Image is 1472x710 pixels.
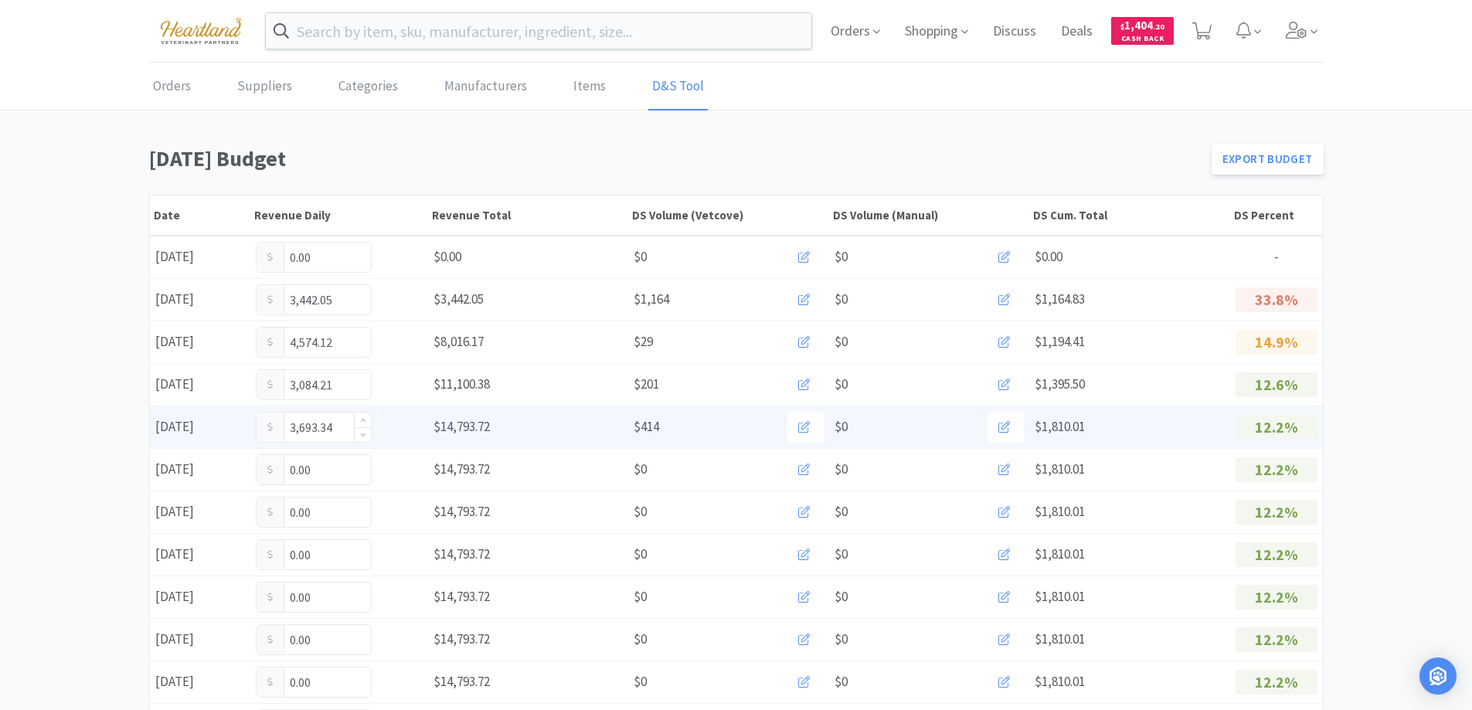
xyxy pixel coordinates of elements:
div: [DATE] [150,454,250,485]
a: Deals [1055,25,1099,39]
span: $ [1120,22,1124,32]
p: - [1236,246,1317,267]
span: Cash Back [1120,35,1164,45]
span: . 20 [1153,22,1164,32]
div: [DATE] [150,369,250,400]
div: DS Volume (Vetcove) [632,208,825,223]
span: $0 [634,459,647,480]
span: $14,793.72 [433,460,490,477]
span: $0 [835,586,848,607]
span: $0 [835,671,848,692]
div: [DATE] [150,326,250,358]
div: DS Percent [1234,208,1319,223]
a: Export Budget [1212,144,1324,175]
span: Increase Value [355,413,371,427]
span: $0 [835,416,848,437]
span: $1,194.41 [1035,333,1085,350]
p: 12.2% [1236,542,1317,567]
div: [DATE] [150,411,250,443]
span: $3,442.05 [433,290,484,307]
div: [DATE] [150,538,250,570]
span: $0 [835,289,848,310]
a: Manufacturers [440,63,531,110]
span: $14,793.72 [433,545,490,562]
div: [DATE] [150,284,250,315]
img: cad7bdf275c640399d9c6e0c56f98fd2_10.png [149,9,253,52]
p: 12.2% [1236,457,1317,482]
a: Orders [149,63,195,110]
p: 14.9% [1236,330,1317,355]
div: [DATE] [150,496,250,528]
span: $1,810.01 [1035,630,1085,647]
span: $1,810.01 [1035,418,1085,435]
span: $1,395.50 [1035,375,1085,392]
p: 12.2% [1236,627,1317,652]
div: [DATE] [150,581,250,613]
a: Categories [335,63,402,110]
span: $0 [634,246,647,267]
h1: [DATE] Budget [149,141,1202,176]
span: $0 [835,246,848,267]
span: $0.00 [433,248,461,265]
span: $1,810.01 [1035,545,1085,562]
span: $1,810.01 [1035,503,1085,520]
i: icon: down [360,432,365,437]
input: Search by item, sku, manufacturer, ingredient, size... [266,13,812,49]
span: $0 [634,544,647,565]
div: Revenue Total [432,208,625,223]
div: [DATE] [150,241,250,273]
div: Revenue Daily [254,208,424,223]
p: 12.2% [1236,670,1317,695]
span: $0 [835,459,848,480]
span: $8,016.17 [433,333,484,350]
p: 33.8% [1236,287,1317,312]
span: $14,793.72 [433,588,490,605]
span: $1,810.01 [1035,588,1085,605]
span: $1,164.83 [1035,290,1085,307]
div: Open Intercom Messenger [1419,657,1457,695]
div: [DATE] [150,666,250,698]
span: Decrease Value [355,427,371,442]
a: Items [569,63,610,110]
a: $1,404.20Cash Back [1111,10,1174,52]
span: $11,100.38 [433,375,490,392]
span: $14,793.72 [433,673,490,690]
span: $1,810.01 [1035,673,1085,690]
p: 12.6% [1236,372,1317,397]
i: icon: up [360,418,365,423]
span: $0 [634,671,647,692]
span: $201 [634,374,659,395]
span: $14,793.72 [433,630,490,647]
span: $0 [835,501,848,522]
p: 12.2% [1236,500,1317,525]
p: 12.2% [1236,415,1317,440]
span: $1,164 [634,289,669,310]
span: $0 [835,331,848,352]
div: DS Cum. Total [1033,208,1226,223]
span: 1,404 [1120,18,1164,32]
div: DS Volume (Manual) [833,208,1026,223]
div: Date [154,208,246,223]
p: 12.2% [1236,585,1317,610]
div: [DATE] [150,623,250,655]
span: $0 [835,374,848,395]
span: $0 [634,501,647,522]
a: Suppliers [233,63,296,110]
span: $414 [634,416,659,437]
span: $0 [835,544,848,565]
span: $14,793.72 [433,503,490,520]
span: $0 [835,629,848,650]
span: $0 [634,629,647,650]
span: $1,810.01 [1035,460,1085,477]
span: $0 [634,586,647,607]
a: Discuss [987,25,1042,39]
a: D&S Tool [648,63,708,110]
span: $14,793.72 [433,418,490,435]
span: $0.00 [1035,248,1062,265]
span: $29 [634,331,653,352]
